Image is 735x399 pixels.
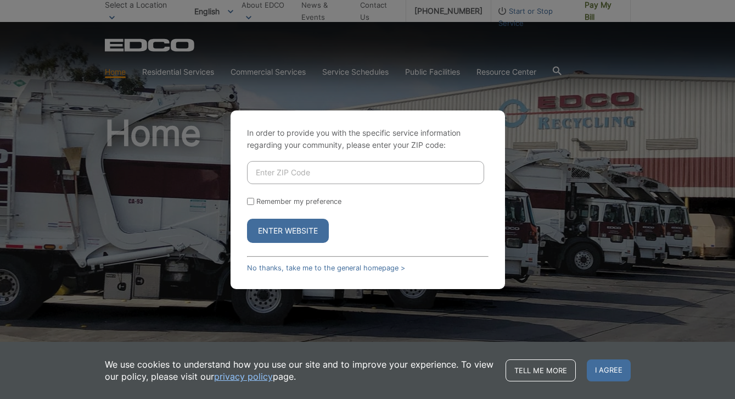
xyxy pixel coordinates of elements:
label: Remember my preference [256,197,341,206]
button: Enter Website [247,219,329,243]
a: privacy policy [214,370,273,383]
p: We use cookies to understand how you use our site and to improve your experience. To view our pol... [105,358,495,383]
a: Tell me more [506,359,576,381]
span: I agree [587,359,631,381]
p: In order to provide you with the specific service information regarding your community, please en... [247,127,489,151]
a: No thanks, take me to the general homepage > [247,264,405,272]
input: Enter ZIP Code [247,161,484,184]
